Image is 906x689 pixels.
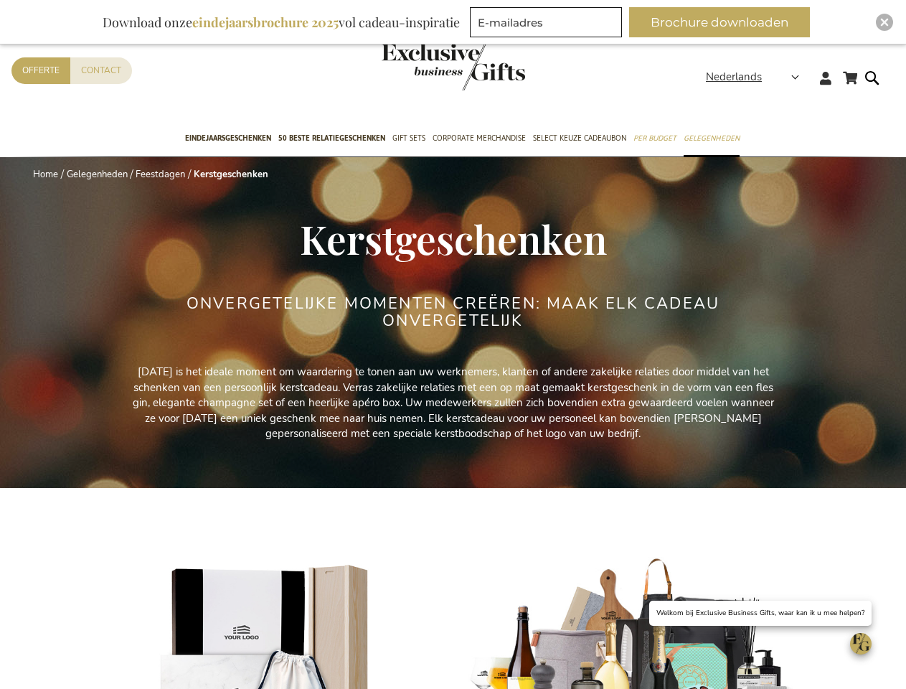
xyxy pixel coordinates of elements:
[629,7,810,37] button: Brochure downloaden
[184,295,722,329] h2: ONVERGETELIJKE MOMENTEN CREËREN: MAAK ELK CADEAU ONVERGETELIJK
[96,7,466,37] div: Download onze vol cadeau-inspiratie
[278,131,385,146] span: 50 beste relatiegeschenken
[533,131,626,146] span: Select Keuze Cadeaubon
[470,7,622,37] input: E-mailadres
[706,69,762,85] span: Nederlands
[131,365,776,441] p: [DATE] is het ideale moment om waardering te tonen aan uw werknemers, klanten of andere zakelijke...
[192,14,339,31] b: eindejaarsbrochure 2025
[470,7,626,42] form: marketing offers and promotions
[11,57,70,84] a: Offerte
[70,57,132,84] a: Contact
[136,168,185,181] a: Feestdagen
[433,131,526,146] span: Corporate Merchandise
[33,168,58,181] a: Home
[706,69,808,85] div: Nederlands
[392,131,425,146] span: Gift Sets
[880,18,889,27] img: Close
[67,168,128,181] a: Gelegenheden
[382,43,453,90] a: store logo
[633,131,676,146] span: Per Budget
[876,14,893,31] div: Close
[300,212,607,265] span: Kerstgeschenken
[684,131,740,146] span: Gelegenheden
[185,131,271,146] span: Eindejaarsgeschenken
[382,43,525,90] img: Exclusive Business gifts logo
[194,168,268,181] strong: Kerstgeschenken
